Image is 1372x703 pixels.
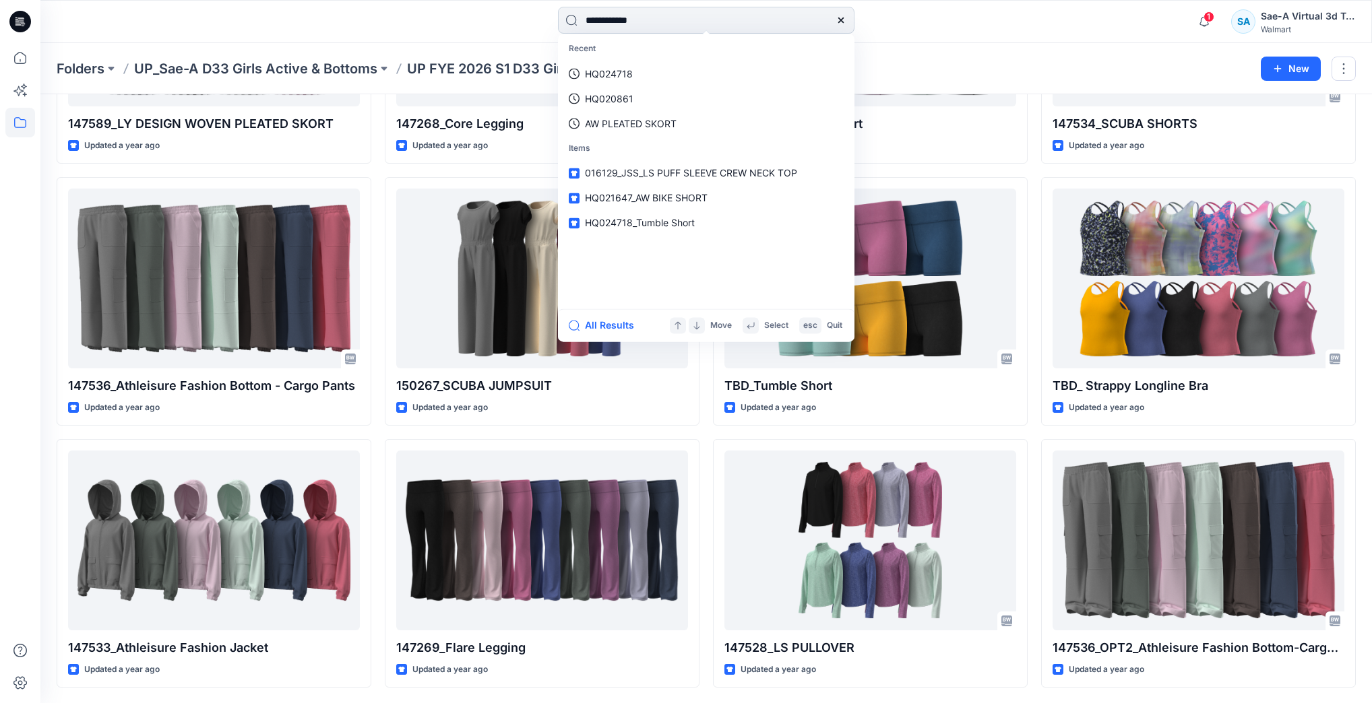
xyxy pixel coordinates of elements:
p: esc [803,319,817,333]
a: HQ021647_AW BIKE SHORT [561,186,852,211]
p: Updated a year ago [1069,139,1144,153]
a: Folders [57,59,104,78]
p: Updated a year ago [741,401,816,415]
p: HQ024718 [585,67,633,81]
a: 147536_OPT2_Athleisure Fashion Bottom-Cargo Pants [1053,450,1344,630]
a: TBD_ Strappy Longline Bra [1053,189,1344,368]
p: Move [710,319,732,333]
p: 147589_LY DESIGN WOVEN PLEATED SKORT [68,114,360,133]
div: Sae-A Virtual 3d Team [1261,8,1355,24]
p: Updated a year ago [741,663,816,677]
p: TBD_ Strappy Longline Bra [1053,376,1344,395]
p: 150267_SCUBA JUMPSUIT [396,376,688,395]
p: 147528_LS PULLOVER [724,638,1016,657]
p: 147536_OPT2_Athleisure Fashion Bottom-Cargo Pants [1053,638,1344,657]
a: HQ024718 [561,61,852,86]
p: 147533_Athleisure Fashion Jacket [68,638,360,657]
p: Updated a year ago [84,139,160,153]
p: 147269_Flare Legging [396,638,688,657]
button: All Results [569,317,643,333]
a: 147269_Flare Legging [396,450,688,630]
a: HQ024718_Tumble Short [561,211,852,236]
p: Updated a year ago [412,139,488,153]
p: Updated a year ago [84,401,160,415]
p: HQ020861 [585,92,633,106]
button: New [1261,57,1321,81]
span: 1 [1204,11,1214,22]
p: 147534_SCUBA SHORTS [1053,114,1344,133]
p: 147536_Athleisure Fashion Bottom - Cargo Pants [68,376,360,395]
p: Recent [561,36,852,61]
p: AW PLEATED SKORT [585,116,677,131]
span: HQ024718_Tumble Short [585,217,695,229]
p: Select [764,319,788,333]
a: 016129_JSS_LS PUFF SLEEVE CREW NECK TOP [561,161,852,186]
p: Updated a year ago [412,401,488,415]
div: SA [1231,9,1255,34]
p: Updated a year ago [84,663,160,677]
p: UP FYE 2026 S1 D33 Girls Active Sae-A [407,59,662,78]
p: Updated a year ago [412,663,488,677]
a: TBD_Tumble Short [724,189,1016,368]
a: 147536_Athleisure Fashion Bottom - Cargo Pants [68,189,360,368]
a: AW PLEATED SKORT [561,111,852,136]
p: 147268_Core Legging [396,114,688,133]
p: Quit [827,319,842,333]
a: 147528_LS PULLOVER [724,450,1016,630]
span: HQ021647_AW BIKE SHORT [585,193,708,204]
a: 150267_SCUBA JUMPSUIT [396,189,688,368]
a: 147533_Athleisure Fashion Jacket [68,450,360,630]
span: 016129_JSS_LS PUFF SLEEVE CREW NECK TOP [585,168,797,179]
p: Updated a year ago [1069,663,1144,677]
p: TBD_Tumble Short [724,376,1016,395]
p: Updated a year ago [1069,401,1144,415]
p: Items [561,136,852,161]
p: 149525_Core Knit Skort [724,114,1016,133]
a: HQ020861 [561,86,852,111]
a: UP_Sae-A D33 Girls Active & Bottoms [134,59,377,78]
div: Walmart [1261,24,1355,34]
